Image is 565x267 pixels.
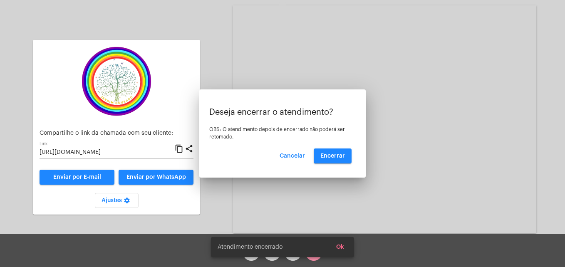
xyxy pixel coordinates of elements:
button: Cancelar [273,148,312,163]
mat-icon: settings [122,197,132,207]
button: Encerrar [314,148,352,163]
span: Ok [336,244,344,250]
span: Encerrar [320,153,345,159]
mat-icon: content_copy [175,144,183,154]
span: Enviar por WhatsApp [126,174,186,180]
img: c337f8d0-2252-6d55-8527-ab50248c0d14.png [75,47,158,116]
p: Compartilhe o link da chamada com seu cliente: [40,130,193,136]
span: Atendimento encerrado [218,243,282,251]
mat-icon: share [185,144,193,154]
span: Ajustes [102,198,132,203]
p: Deseja encerrar o atendimento? [209,108,356,117]
span: Cancelar [280,153,305,159]
span: Enviar por E-mail [53,174,101,180]
span: OBS: O atendimento depois de encerrado não poderá ser retomado. [209,127,345,139]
